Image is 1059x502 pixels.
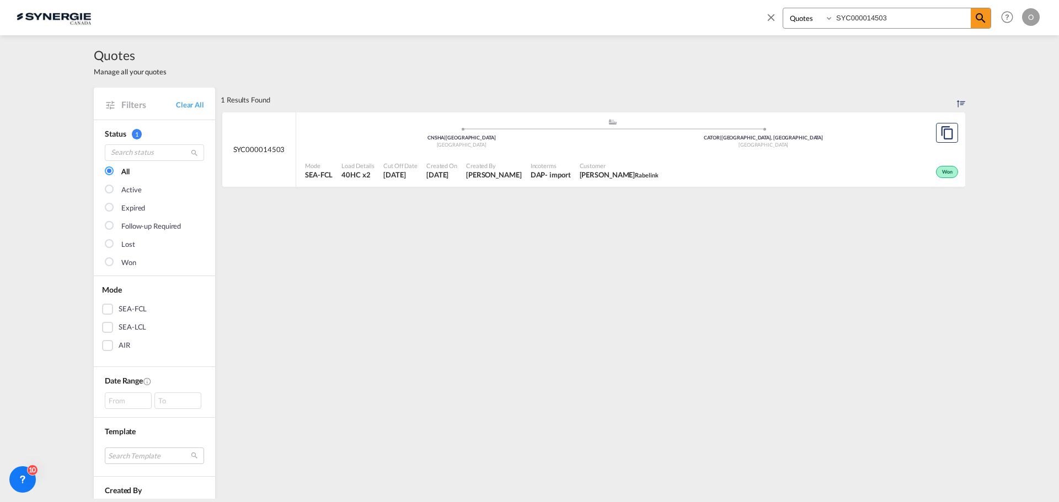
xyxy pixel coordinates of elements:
[580,170,659,180] span: YANNICK ODIJK Rabelink
[466,170,522,180] span: Adriana Groposila
[305,161,333,170] span: Mode
[833,8,971,28] input: Enter Quotation Number
[427,134,496,141] span: CNSHA [GEOGRAPHIC_DATA]
[531,170,571,180] div: DAP import
[105,129,126,138] span: Status
[545,170,570,180] div: - import
[974,12,987,25] md-icon: icon-magnify
[17,5,91,30] img: 1f56c880d42311ef80fc7dca854c8e59.png
[936,123,958,143] button: Copy Quote
[154,392,201,409] div: To
[998,8,1017,26] span: Help
[102,285,122,294] span: Mode
[102,304,207,315] md-checkbox: SEA-FCL
[121,185,141,196] div: Active
[105,128,204,139] div: Status 1
[176,100,204,110] a: Clear All
[105,376,143,385] span: Date Range
[957,88,965,112] div: Sort by: Created On
[1022,8,1040,26] div: O
[233,144,285,154] span: SYC000014503
[383,170,418,180] span: 3 Sep 2025
[119,322,146,333] div: SEA-LCL
[341,170,375,180] span: 40HC x 2
[221,88,270,112] div: 1 Results Found
[531,170,545,180] div: DAP
[121,166,130,177] div: All
[121,221,181,232] div: Follow-up Required
[305,170,333,180] span: SEA-FCL
[426,170,457,180] span: 3 Sep 2025
[105,485,142,495] span: Created By
[105,392,152,409] div: From
[426,161,457,170] span: Created On
[121,239,135,250] div: Lost
[936,166,958,178] div: Won
[119,340,130,351] div: AIR
[105,392,204,409] span: From To
[720,134,721,141] span: |
[466,161,522,170] span: Created By
[102,322,207,333] md-checkbox: SEA-LCL
[121,99,176,111] span: Filters
[739,142,788,148] span: [GEOGRAPHIC_DATA]
[971,8,991,28] span: icon-magnify
[635,171,658,179] span: Rabelink
[606,119,619,125] md-icon: assets/icons/custom/ship-fill.svg
[942,169,955,176] span: Won
[105,427,136,436] span: Template
[132,129,142,139] span: 1
[94,67,167,77] span: Manage all your quotes
[102,340,207,351] md-checkbox: AIR
[94,46,167,64] span: Quotes
[765,11,777,23] md-icon: icon-close
[121,203,145,214] div: Expired
[531,161,571,170] span: Incoterms
[121,257,136,268] div: Won
[143,377,152,386] md-icon: Created On
[105,144,204,161] input: Search status
[765,8,783,34] span: icon-close
[437,142,486,148] span: [GEOGRAPHIC_DATA]
[444,134,446,141] span: |
[383,161,418,170] span: Cut Off Date
[704,134,823,141] span: CATOR [GEOGRAPHIC_DATA], [GEOGRAPHIC_DATA]
[341,161,375,170] span: Load Details
[998,8,1022,28] div: Help
[119,304,147,315] div: SEA-FCL
[190,149,199,157] md-icon: icon-magnify
[940,126,954,139] md-icon: assets/icons/custom/copyQuote.svg
[580,161,659,170] span: Customer
[222,112,965,187] div: SYC000014503 assets/icons/custom/ship-fill.svgassets/icons/custom/roll-o-plane.svgOriginShanghai ...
